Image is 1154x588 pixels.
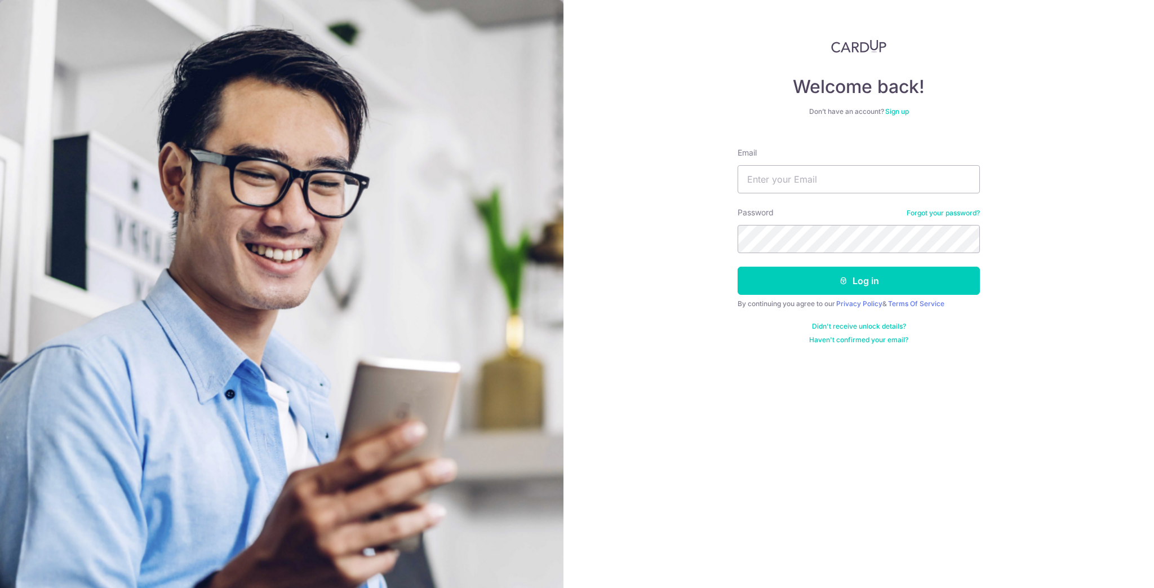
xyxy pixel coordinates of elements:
h4: Welcome back! [738,76,980,98]
img: CardUp Logo [831,39,886,53]
a: Terms Of Service [888,299,944,308]
a: Haven't confirmed your email? [809,335,908,344]
a: Privacy Policy [836,299,882,308]
input: Enter your Email [738,165,980,193]
div: By continuing you agree to our & [738,299,980,308]
a: Didn't receive unlock details? [812,322,906,331]
div: Don’t have an account? [738,107,980,116]
button: Log in [738,267,980,295]
label: Email [738,147,757,158]
label: Password [738,207,774,218]
a: Forgot your password? [907,209,980,218]
a: Sign up [885,107,909,116]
